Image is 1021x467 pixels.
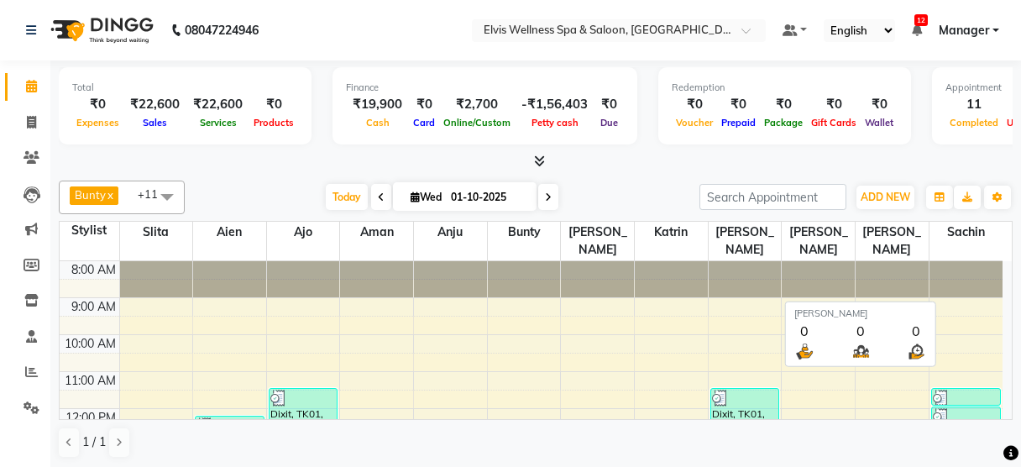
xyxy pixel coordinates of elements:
div: 12:00 PM [62,409,119,427]
div: ₹19,900 [346,95,409,114]
div: Dixit, TK01, 11:30 AM-12:30 PM, Massage - Couple Massage (60 Min) [270,389,338,422]
input: Search Appointment [699,184,846,210]
div: Redemption [672,81,898,95]
div: 0 [906,320,927,340]
img: wait_time.png [906,340,927,361]
div: 11 [945,95,1003,114]
span: Gift Cards [807,117,861,129]
div: Dixit, TK01, 11:30 AM-12:30 PM, Massage - Couple Massage (60 Min) [711,389,779,422]
div: ₹0 [717,95,760,114]
span: Katrin [635,222,708,243]
div: ₹0 [594,95,624,114]
span: Bunty [75,188,106,202]
span: Due [596,117,622,129]
span: Wallet [861,117,898,129]
span: Online/Custom [439,117,515,129]
div: [PERSON_NAME], TK03, 12:00 PM-12:30 PM, Hair wash & Blow Dry [932,407,1000,422]
a: 12 [912,23,922,38]
span: ADD NEW [861,191,910,203]
div: Stylist [60,222,119,239]
div: 0 [794,320,815,340]
span: Petty cash [527,117,583,129]
span: Sachin [929,222,1003,243]
div: 11:00 AM [61,372,119,390]
div: ₹0 [249,95,298,114]
span: +11 [138,187,170,201]
span: Bunty [488,222,561,243]
span: Aman [340,222,413,243]
span: 1 / 1 [82,433,106,451]
span: Anju [414,222,487,243]
div: ₹22,600 [123,95,186,114]
span: [PERSON_NAME] [782,222,855,260]
span: [PERSON_NAME] [856,222,929,260]
b: 08047224946 [185,7,259,54]
div: -₹1,56,403 [515,95,594,114]
div: [PERSON_NAME], TK02, 12:15 PM-01:15 PM, Massage - Balinese Massage (60 Min) [196,417,264,450]
input: 2025-10-01 [446,185,530,210]
span: Aien [193,222,266,243]
span: Expenses [72,117,123,129]
span: 12 [914,14,928,26]
span: slita [120,222,193,243]
img: logo [43,7,158,54]
span: [PERSON_NAME] [709,222,782,260]
span: Manager [939,22,989,39]
span: Services [196,117,241,129]
div: Total [72,81,298,95]
div: ₹0 [409,95,439,114]
div: ₹0 [72,95,123,114]
button: ADD NEW [856,186,914,209]
span: Voucher [672,117,717,129]
span: Ajo [267,222,340,243]
span: Cash [362,117,394,129]
div: [PERSON_NAME], TK03, 11:30 AM-12:00 PM, Hair wash & Blow Dry [932,389,1000,405]
div: ₹0 [672,95,717,114]
div: [PERSON_NAME] [794,307,927,321]
div: ₹0 [760,95,807,114]
div: 0 [850,320,871,340]
span: Completed [945,117,1003,129]
img: queue.png [850,340,871,361]
span: Prepaid [717,117,760,129]
span: Package [760,117,807,129]
span: Card [409,117,439,129]
div: Finance [346,81,624,95]
div: 8:00 AM [68,261,119,279]
div: ₹22,600 [186,95,249,114]
img: serve.png [794,340,815,361]
div: 10:00 AM [61,335,119,353]
div: ₹2,700 [439,95,515,114]
span: Today [326,184,368,210]
div: 9:00 AM [68,298,119,316]
span: Wed [406,191,446,203]
span: Products [249,117,298,129]
span: Sales [139,117,171,129]
div: ₹0 [861,95,898,114]
span: [PERSON_NAME] [561,222,634,260]
a: x [106,188,113,202]
div: ₹0 [807,95,861,114]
